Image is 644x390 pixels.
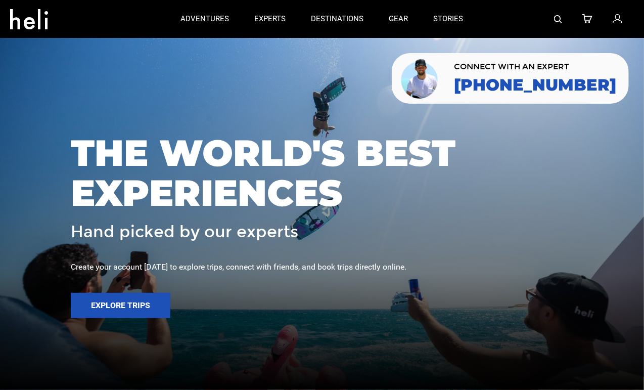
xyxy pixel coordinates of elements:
button: Explore Trips [71,293,170,318]
img: contact our team [399,57,441,100]
p: adventures [181,14,229,24]
div: Create your account [DATE] to explore trips, connect with friends, and book trips directly online. [71,262,573,273]
span: Hand picked by our experts [71,223,298,241]
img: search-bar-icon.svg [554,15,562,23]
span: THE WORLD'S BEST EXPERIENCES [71,133,573,213]
a: [PHONE_NUMBER] [454,76,616,94]
p: destinations [311,14,364,24]
span: CONNECT WITH AN EXPERT [454,63,616,71]
p: experts [255,14,286,24]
